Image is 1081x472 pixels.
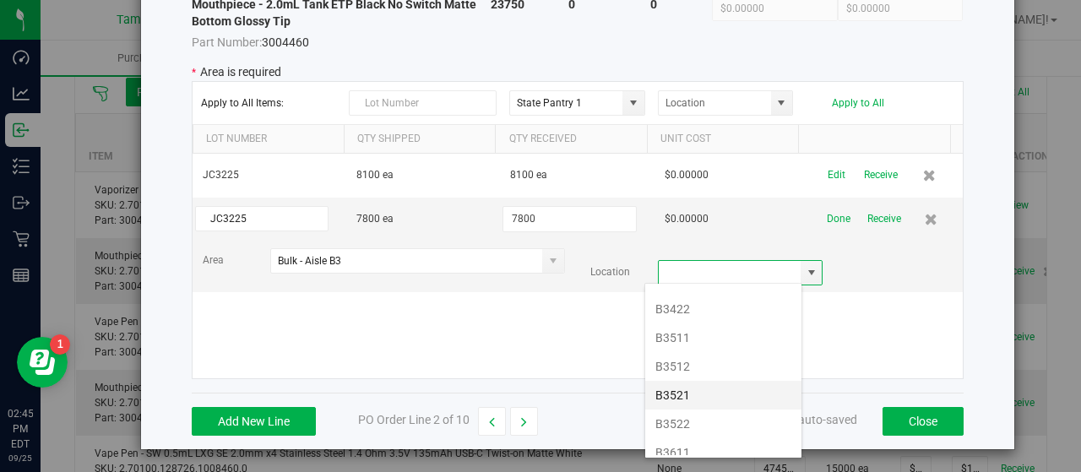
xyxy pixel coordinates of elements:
[193,154,346,198] td: JC3225
[828,160,845,190] button: Edit
[590,264,658,280] label: Location
[346,198,500,241] td: 7800 ea
[17,337,68,388] iframe: Resource center
[510,91,622,115] input: Area
[659,261,801,285] input: Location
[500,154,654,198] td: 8100 ea
[203,252,270,269] label: Area
[659,91,771,115] input: Location
[349,90,497,116] input: Lot Number
[50,334,70,355] iframe: Resource center unread badge
[193,125,344,154] th: Lot Number
[645,295,801,323] li: B3422
[832,97,884,109] button: Apply to All
[645,323,801,352] li: B3511
[645,438,801,467] li: B3611
[271,249,543,273] input: Area
[195,206,329,231] input: Lot Number
[645,352,801,381] li: B3512
[200,65,281,79] span: Area is required
[655,198,808,241] td: $0.00000
[192,407,316,436] button: Add New Line
[358,413,470,426] span: PO Order Line 2 of 10
[645,381,801,410] li: B3521
[867,204,901,234] button: Receive
[645,410,801,438] li: B3522
[864,160,898,190] button: Receive
[192,35,262,49] span: Part Number:
[647,125,798,154] th: Unit Cost
[346,154,500,198] td: 8100 ea
[344,125,495,154] th: Qty Shipped
[495,125,646,154] th: Qty Received
[655,154,808,198] td: $0.00000
[883,407,964,436] button: Close
[192,30,492,51] span: 3004460
[827,204,850,234] button: Done
[201,97,336,109] span: Apply to All Items:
